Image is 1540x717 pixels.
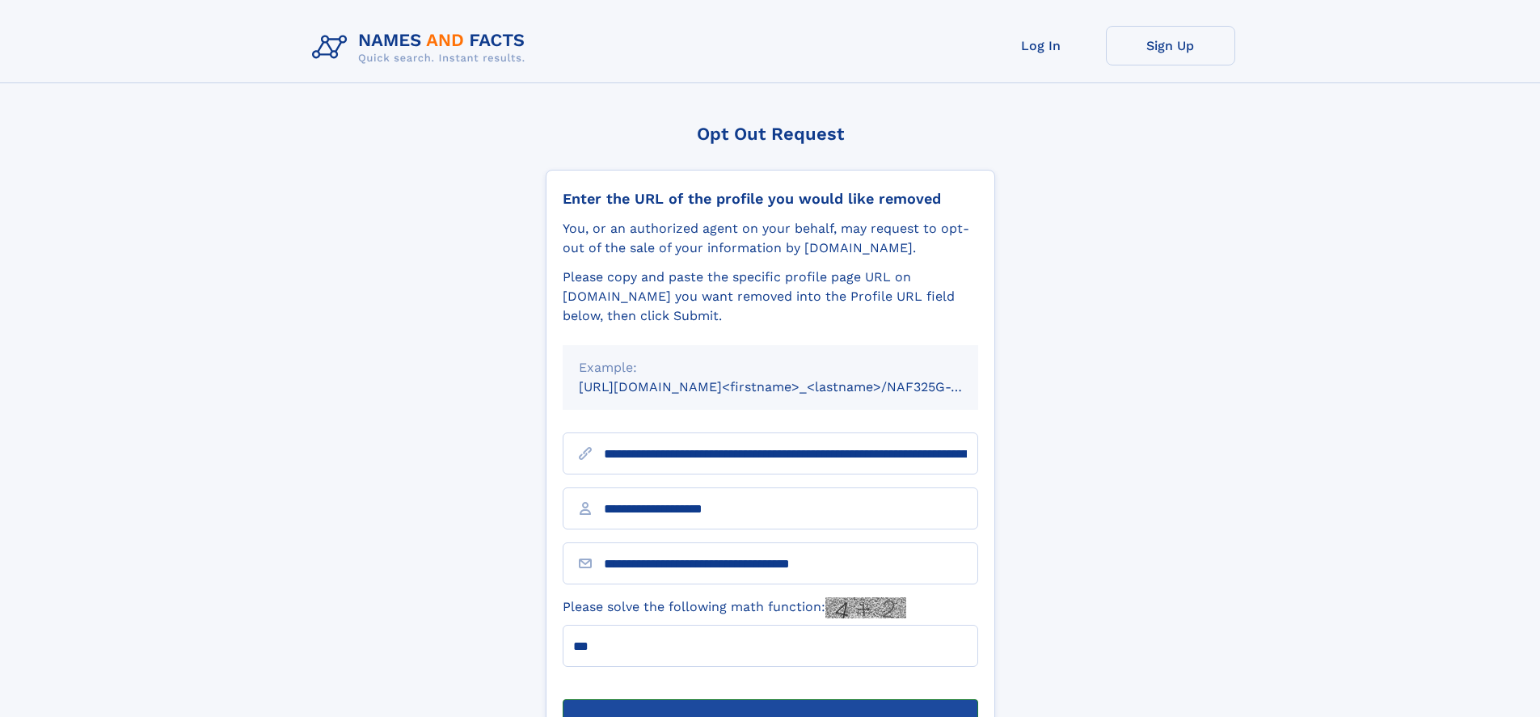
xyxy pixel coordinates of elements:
[563,597,906,618] label: Please solve the following math function:
[306,26,538,70] img: Logo Names and Facts
[546,124,995,144] div: Opt Out Request
[579,358,962,377] div: Example:
[977,26,1106,65] a: Log In
[563,268,978,326] div: Please copy and paste the specific profile page URL on [DOMAIN_NAME] you want removed into the Pr...
[579,379,1009,394] small: [URL][DOMAIN_NAME]<firstname>_<lastname>/NAF325G-xxxxxxxx
[563,219,978,258] div: You, or an authorized agent on your behalf, may request to opt-out of the sale of your informatio...
[1106,26,1235,65] a: Sign Up
[563,190,978,208] div: Enter the URL of the profile you would like removed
